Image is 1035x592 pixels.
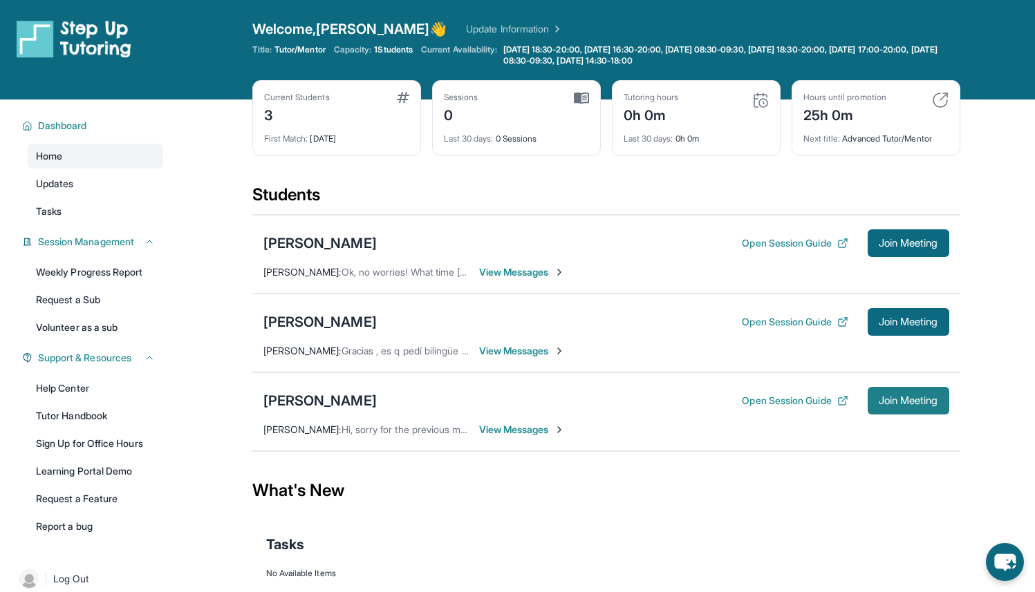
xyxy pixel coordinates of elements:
[28,287,163,312] a: Request a Sub
[252,44,272,55] span: Title:
[444,92,478,103] div: Sessions
[879,318,938,326] span: Join Meeting
[28,144,163,169] a: Home
[868,308,949,336] button: Join Meeting
[503,44,958,66] span: [DATE] 18:30-20:00, [DATE] 16:30-20:00, [DATE] 08:30-09:30, [DATE] 18:30-20:00, [DATE] 17:00-20:0...
[36,204,62,218] span: Tasks
[28,486,163,511] a: Request a Feature
[624,133,673,144] span: Last 30 days :
[28,514,163,539] a: Report a bug
[28,199,163,224] a: Tasks
[28,315,163,340] a: Volunteer as a sub
[38,119,87,133] span: Dashboard
[19,569,39,589] img: user-img
[554,345,565,356] img: Chevron-Right
[868,387,949,414] button: Join Meeting
[879,239,938,247] span: Join Meeting
[28,459,163,484] a: Learning Portal Demo
[44,571,48,587] span: |
[742,315,848,329] button: Open Session Guide
[554,267,565,278] img: Chevron-Right
[264,125,409,144] div: [DATE]
[374,44,413,55] span: 1 Students
[342,266,646,278] span: Ok, no worries! What time [DATE] and [DATE] would be good for you?
[264,133,308,144] span: First Match :
[264,103,330,125] div: 3
[742,394,848,408] button: Open Session Guide
[444,103,478,125] div: 0
[266,568,947,579] div: No Available Items
[28,403,163,428] a: Tutor Handbook
[252,19,447,39] span: Welcome, [PERSON_NAME] 👋
[28,376,163,401] a: Help Center
[17,19,131,58] img: logo
[986,543,1024,581] button: chat-button
[444,133,494,144] span: Last 30 days :
[263,345,342,356] span: [PERSON_NAME] :
[263,423,342,435] span: [PERSON_NAME] :
[28,431,163,456] a: Sign Up for Office Hours
[263,233,377,253] div: [PERSON_NAME]
[879,397,938,405] span: Join Meeting
[868,229,949,257] button: Join Meeting
[252,460,960,521] div: What's New
[263,391,377,410] div: [PERSON_NAME]
[624,92,679,103] div: Tutoring hours
[574,92,589,104] img: card
[624,125,769,144] div: 0h 0m
[501,44,960,66] a: [DATE] 18:30-20:00, [DATE] 16:30-20:00, [DATE] 08:30-09:30, [DATE] 18:30-20:00, [DATE] 17:00-20:0...
[479,423,566,437] span: View Messages
[28,260,163,285] a: Weekly Progress Report
[466,22,563,36] a: Update Information
[53,572,89,586] span: Log Out
[38,351,131,365] span: Support & Resources
[263,312,377,332] div: [PERSON_NAME]
[264,92,330,103] div: Current Students
[444,125,589,144] div: 0 Sessions
[28,171,163,196] a: Updates
[334,44,372,55] span: Capacity:
[252,184,960,214] div: Students
[742,236,848,250] button: Open Session Guide
[38,235,134,249] span: Session Management
[479,344,566,358] span: View Messages
[479,265,566,279] span: View Messages
[32,119,155,133] button: Dashboard
[32,351,155,365] button: Support & Resources
[624,103,679,125] div: 0h 0m
[421,44,497,66] span: Current Availability:
[32,235,155,249] button: Session Management
[274,44,326,55] span: Tutor/Mentor
[803,125,949,144] div: Advanced Tutor/Mentor
[932,92,949,108] img: card
[752,92,769,108] img: card
[342,345,963,356] span: Gracias , es q pedí bilingüe para q me pudiera expresar mejor yo y que me entendieran que necesit...
[266,535,304,554] span: Tasks
[803,92,886,103] div: Hours until promotion
[263,266,342,278] span: [PERSON_NAME] :
[803,133,841,144] span: Next title :
[554,424,565,435] img: Chevron-Right
[803,103,886,125] div: 25h 0m
[549,22,563,36] img: Chevron Right
[397,92,409,103] img: card
[36,177,74,191] span: Updates
[36,149,62,163] span: Home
